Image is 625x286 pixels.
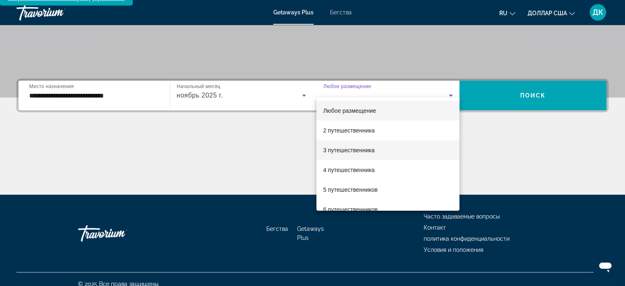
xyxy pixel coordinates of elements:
font: 3 путешественника [323,147,374,153]
font: 4 путешественника [323,167,374,173]
iframe: Кнопка запуска окна обмена сообщениями [592,253,618,279]
font: 2 путешественника [323,127,374,134]
font: Любое размещение [323,107,376,114]
font: 5 путешественников [323,186,378,193]
font: 6 путешественников [323,206,378,213]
